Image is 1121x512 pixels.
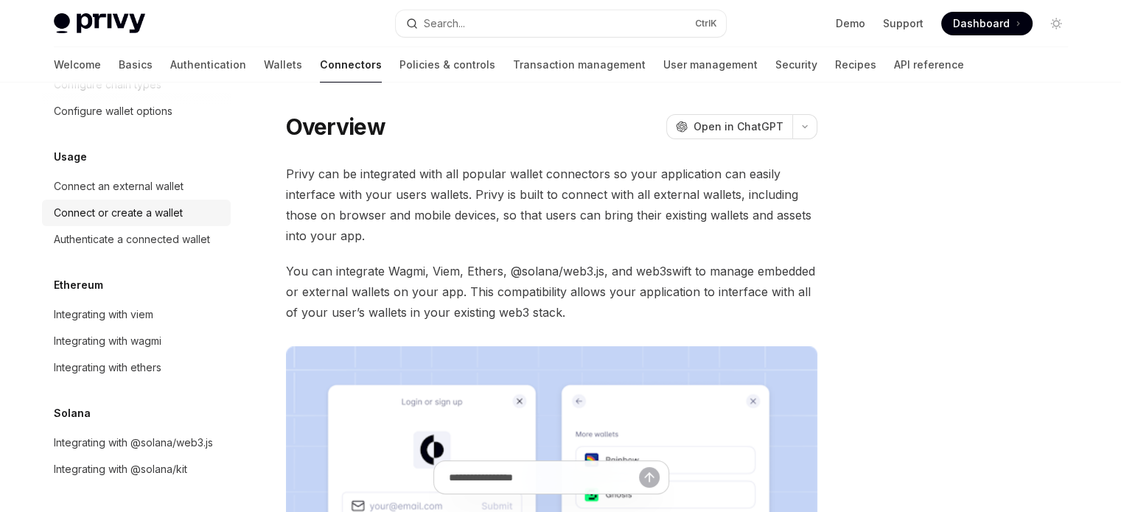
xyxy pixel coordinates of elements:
img: light logo [54,13,145,34]
a: API reference [894,47,964,83]
button: Send message [639,467,660,488]
div: Connect or create a wallet [54,204,183,222]
a: Welcome [54,47,101,83]
button: Open search [396,10,726,37]
a: Security [775,47,817,83]
div: Integrating with wagmi [54,332,161,350]
span: Privy can be integrated with all popular wallet connectors so your application can easily interfa... [286,164,817,246]
span: Dashboard [953,16,1010,31]
h5: Solana [54,404,91,422]
a: Recipes [835,47,876,83]
div: Authenticate a connected wallet [54,231,210,248]
a: User management [663,47,758,83]
a: Integrating with wagmi [42,328,231,354]
a: Connectors [320,47,382,83]
a: Integrating with viem [42,301,231,328]
div: Search... [424,15,465,32]
div: Connect an external wallet [54,178,184,195]
button: Toggle dark mode [1044,12,1068,35]
a: Authentication [170,47,246,83]
span: You can integrate Wagmi, Viem, Ethers, @solana/web3.js, and web3swift to manage embedded or exter... [286,261,817,323]
a: Transaction management [513,47,646,83]
div: Integrating with @solana/kit [54,460,187,478]
a: Integrating with ethers [42,354,231,381]
div: Integrating with viem [54,306,153,323]
a: Demo [836,16,865,31]
span: Open in ChatGPT [694,119,783,134]
div: Integrating with ethers [54,359,161,376]
h5: Ethereum [54,276,103,294]
a: Wallets [264,47,302,83]
a: Policies & controls [399,47,495,83]
h5: Usage [54,148,87,166]
a: Basics [119,47,153,83]
a: Dashboard [941,12,1033,35]
div: Configure wallet options [54,102,172,120]
a: Configure wallet options [42,98,231,125]
input: Ask a question... [449,461,639,494]
a: Integrating with @solana/kit [42,456,231,483]
button: Open in ChatGPT [666,114,792,139]
span: Ctrl K [695,18,717,29]
div: Integrating with @solana/web3.js [54,434,213,452]
a: Authenticate a connected wallet [42,226,231,253]
a: Connect or create a wallet [42,200,231,226]
a: Support [883,16,923,31]
a: Connect an external wallet [42,173,231,200]
h1: Overview [286,113,385,140]
a: Integrating with @solana/web3.js [42,429,231,456]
